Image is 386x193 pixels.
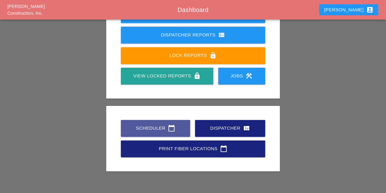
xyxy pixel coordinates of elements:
[220,145,227,152] i: calendar_today
[131,52,255,59] div: Lock Reports
[324,6,373,13] div: [PERSON_NAME]
[121,140,265,157] a: Print Fiber Locations
[131,124,180,132] div: Scheduler
[121,27,265,43] a: Dispatcher Reports
[245,72,253,80] i: construction
[366,6,373,13] i: account_box
[228,72,255,80] div: Jobs
[168,124,175,132] i: calendar_today
[131,72,203,80] div: View Locked Reports
[218,31,225,39] i: view_list
[218,68,265,84] a: Jobs
[195,120,265,137] a: Dispatcher
[7,4,45,16] a: [PERSON_NAME] Construction, Inc.
[121,47,265,64] a: Lock Reports
[178,6,208,13] span: Dashboard
[243,124,250,132] i: view_quilt
[121,68,213,84] a: View Locked Reports
[205,124,255,132] div: Dispatcher
[209,52,217,59] i: lock
[193,72,201,80] i: lock
[319,4,378,15] button: [PERSON_NAME]
[131,145,255,152] div: Print Fiber Locations
[131,31,255,39] div: Dispatcher Reports
[121,120,190,137] a: Scheduler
